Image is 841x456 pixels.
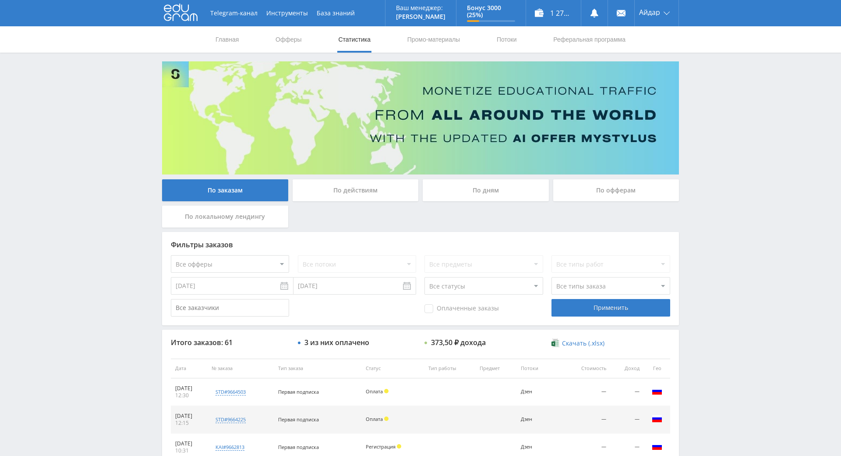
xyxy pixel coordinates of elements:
div: [DATE] [175,440,203,447]
div: По локальному лендингу [162,206,288,228]
td: — [563,378,611,406]
a: Главная [215,26,240,53]
span: Холд [384,389,389,393]
img: xlsx [551,338,559,347]
th: Статус [361,359,424,378]
div: Дзен [521,444,558,450]
div: 12:30 [175,392,203,399]
a: Потоки [496,26,518,53]
span: Айдар [639,9,660,16]
a: Скачать (.xlsx) [551,339,604,348]
span: Оплата [366,388,383,395]
span: Оплата [366,416,383,422]
a: Офферы [275,26,303,53]
span: Первая подписка [278,416,319,423]
div: По заказам [162,179,288,201]
th: Гео [644,359,670,378]
div: std#9664225 [216,416,246,423]
img: rus.png [652,386,662,396]
p: [PERSON_NAME] [396,13,445,20]
th: Тип заказа [274,359,361,378]
a: Статистика [337,26,371,53]
div: 12:15 [175,420,203,427]
div: Фильтры заказов [171,241,670,249]
span: Первая подписка [278,444,319,450]
th: Дата [171,359,207,378]
div: Применить [551,299,670,317]
p: Ваш менеджер: [396,4,445,11]
div: 373,50 ₽ дохода [431,338,486,346]
img: rus.png [652,441,662,452]
span: Холд [397,444,401,449]
td: — [611,406,644,434]
th: Стоимость [563,359,611,378]
a: Промо-материалы [406,26,461,53]
div: По дням [423,179,549,201]
th: Потоки [516,359,563,378]
div: Итого заказов: 61 [171,338,289,346]
td: — [611,378,644,406]
input: Все заказчики [171,299,289,317]
div: 10:31 [175,447,203,454]
td: — [563,406,611,434]
p: Бонус 3000 (25%) [467,4,515,18]
span: Скачать (.xlsx) [562,340,604,347]
span: Первая подписка [278,388,319,395]
span: Холд [384,417,389,421]
img: rus.png [652,413,662,424]
div: Дзен [521,417,558,422]
div: std#9664503 [216,388,246,395]
span: Оплаченные заказы [424,304,499,313]
a: Реферальная программа [552,26,626,53]
th: Тип работы [424,359,475,378]
div: kai#9662813 [216,444,244,451]
th: Доход [611,359,644,378]
div: [DATE] [175,385,203,392]
div: 3 из них оплачено [304,338,369,346]
div: По действиям [293,179,419,201]
div: [DATE] [175,413,203,420]
div: Дзен [521,389,558,395]
th: № заказа [207,359,273,378]
img: Banner [162,61,679,175]
span: Регистрация [366,443,396,450]
div: По офферам [553,179,679,201]
th: Предмет [475,359,516,378]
